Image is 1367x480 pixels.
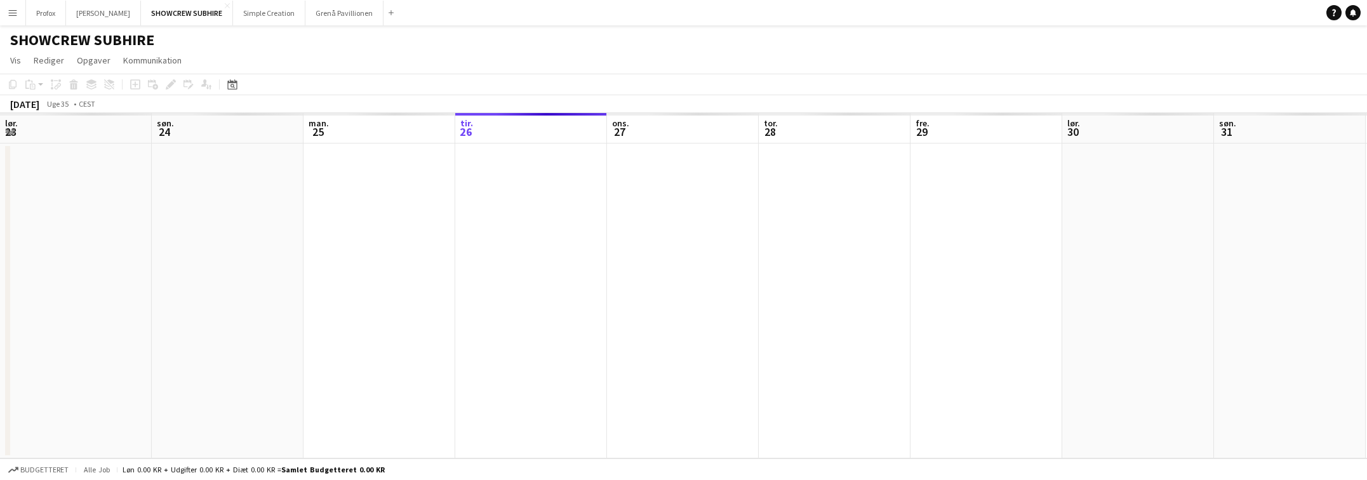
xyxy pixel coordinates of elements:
[612,117,629,129] span: ons.
[307,124,329,139] span: 25
[1067,117,1080,129] span: lør.
[1219,117,1236,129] span: søn.
[34,55,64,66] span: Rediger
[29,52,69,69] a: Rediger
[77,55,110,66] span: Opgaver
[79,99,95,109] div: CEST
[123,55,182,66] span: Kommunikation
[141,1,233,25] button: SHOWCREW SUBHIRE
[610,124,629,139] span: 27
[309,117,329,129] span: man.
[460,117,473,129] span: tir.
[916,117,930,129] span: fre.
[3,124,18,139] span: 23
[10,98,39,110] div: [DATE]
[458,124,473,139] span: 26
[10,30,154,50] h1: SHOWCREW SUBHIRE
[157,117,174,129] span: søn.
[764,117,778,129] span: tor.
[10,55,21,66] span: Vis
[72,52,116,69] a: Opgaver
[305,1,383,25] button: Grenå Pavillionen
[1217,124,1236,139] span: 31
[5,117,18,129] span: lør.
[281,465,385,474] span: Samlet budgetteret 0.00 KR
[5,52,26,69] a: Vis
[26,1,66,25] button: Profox
[118,52,187,69] a: Kommunikation
[20,465,69,474] span: Budgetteret
[66,1,141,25] button: [PERSON_NAME]
[1065,124,1080,139] span: 30
[81,465,112,474] span: Alle job
[155,124,174,139] span: 24
[123,465,385,474] div: Løn 0.00 KR + Udgifter 0.00 KR + Diæt 0.00 KR =
[233,1,305,25] button: Simple Creation
[42,99,74,109] span: Uge 35
[914,124,930,139] span: 29
[762,124,778,139] span: 28
[6,463,70,477] button: Budgetteret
